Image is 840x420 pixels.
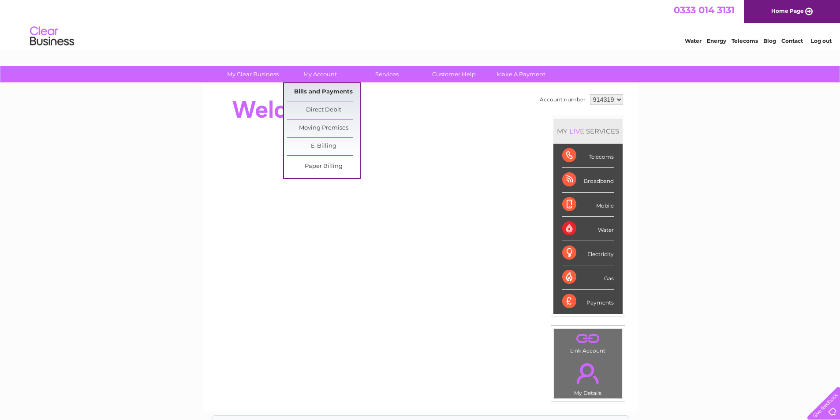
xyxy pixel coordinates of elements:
[567,127,586,135] div: LIVE
[562,217,614,241] div: Water
[707,37,726,44] a: Energy
[485,66,557,82] a: Make A Payment
[554,356,622,399] td: My Details
[732,37,758,44] a: Telecoms
[284,66,356,82] a: My Account
[562,193,614,217] div: Mobile
[781,37,803,44] a: Contact
[351,66,423,82] a: Services
[287,119,360,137] a: Moving Premises
[763,37,776,44] a: Blog
[538,92,588,107] td: Account number
[562,265,614,290] div: Gas
[562,241,614,265] div: Electricity
[554,328,622,356] td: Link Account
[287,83,360,101] a: Bills and Payments
[562,168,614,192] div: Broadband
[811,37,832,44] a: Log out
[674,4,735,15] a: 0333 014 3131
[217,66,289,82] a: My Clear Business
[418,66,490,82] a: Customer Help
[556,331,620,346] a: .
[287,101,360,119] a: Direct Debit
[556,358,620,389] a: .
[287,138,360,155] a: E-Billing
[287,158,360,175] a: Paper Billing
[562,144,614,168] div: Telecoms
[30,23,75,50] img: logo.png
[212,5,629,43] div: Clear Business is a trading name of Verastar Limited (registered in [GEOGRAPHIC_DATA] No. 3667643...
[685,37,702,44] a: Water
[562,290,614,313] div: Payments
[553,119,623,144] div: MY SERVICES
